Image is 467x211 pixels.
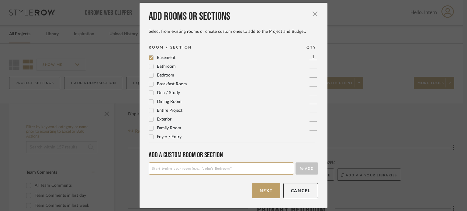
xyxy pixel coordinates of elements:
[157,56,175,60] span: Basement
[149,44,192,50] div: ROOM / SECTION
[306,44,317,50] div: QTY
[149,151,318,159] div: Add a Custom room or Section
[252,183,280,198] button: Next
[149,29,318,34] div: Select from existing rooms or create custom ones to add to the Project and Budget.
[157,135,182,139] span: Foyer / Entry
[296,162,318,175] button: Add
[157,126,181,130] span: Family Room
[309,8,321,20] button: Close
[149,162,294,175] input: Start typing your room (e.g., “John’s Bedroom”)
[157,91,180,95] span: Den / Study
[157,82,187,86] span: Breakfast Room
[157,73,174,77] span: Bedroom
[283,183,318,198] button: Cancel
[157,100,182,104] span: Dining Room
[157,64,176,69] span: Bathroom
[157,108,182,113] span: Entire Project
[149,10,318,23] div: Add rooms or sections
[157,117,171,121] span: Exterior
